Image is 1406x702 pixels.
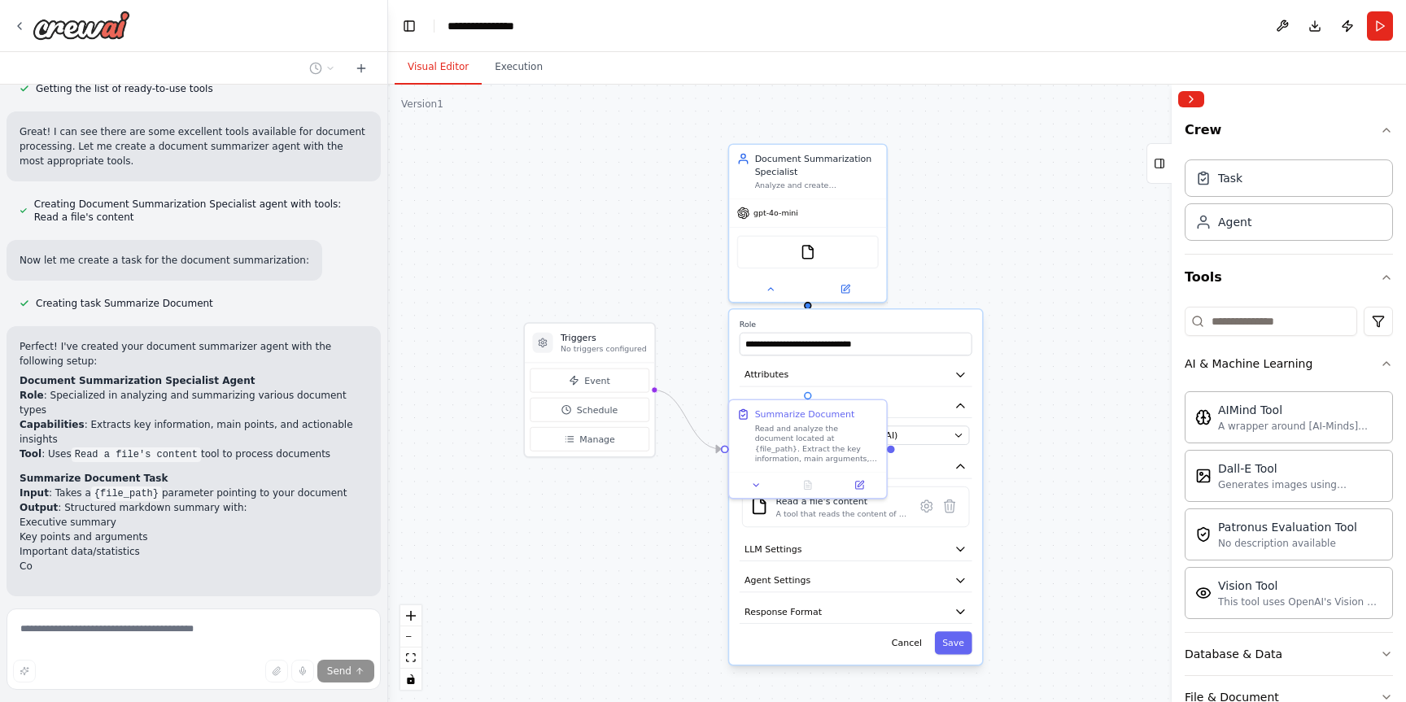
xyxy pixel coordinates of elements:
div: Database & Data [1185,646,1282,662]
strong: Input [20,487,49,499]
button: Model [740,395,972,418]
button: Attributes [740,363,972,386]
div: Summarize Document [755,408,855,421]
img: Logo [33,11,130,40]
p: No triggers configured [561,344,647,355]
strong: Role [20,390,44,401]
div: Document Summarization SpecialistAnalyze and create comprehensive summaries of various document t... [728,143,888,303]
nav: breadcrumb [448,18,531,34]
button: Upload files [265,660,288,682]
button: No output available [781,477,835,493]
strong: Summarize Document Task [20,473,168,484]
div: Generates images using OpenAI's Dall-E model. [1218,478,1382,491]
span: Schedule [577,403,618,416]
img: Dalletool [1195,468,1212,484]
div: Crew [1185,153,1393,254]
button: fit view [400,647,421,669]
li: Important data/statistics [20,544,368,559]
button: Agent Settings [740,569,972,592]
li: Key points and arguments [20,530,368,544]
div: No description available [1218,537,1357,550]
div: AI & Machine Learning [1185,385,1393,632]
button: zoom in [400,605,421,626]
img: Visiontool [1195,585,1212,601]
div: A tool that reads the content of a file. To use this tool, provide a 'file_path' parameter with t... [776,508,908,519]
button: toggle interactivity [400,669,421,690]
div: AI & Machine Learning [1185,355,1312,372]
button: Configure tool [915,495,938,517]
span: OpenAI - gpt-4o-mini (OpenAI) [762,429,897,442]
strong: Document Summarization Specialist Agent [20,375,255,386]
span: Attributes [744,368,788,382]
div: Read and analyze the document located at {file_path}. Extract the key information, main arguments... [755,423,879,464]
button: Switch to previous chat [303,59,342,78]
button: Tools [740,455,972,478]
p: Now let me create a task for the document summarization: [20,253,309,268]
li: : Uses tool to process documents [20,447,368,461]
h3: Triggers [561,331,647,344]
p: Great! I can see there are some excellent tools available for document processing. Let me create ... [20,124,368,168]
button: Hide left sidebar [398,15,421,37]
button: Response Format [740,600,972,624]
strong: Output [20,502,58,513]
div: A wrapper around [AI-Minds]([URL][DOMAIN_NAME]). Useful for when you need answers to questions fr... [1218,420,1382,433]
button: LLM Settings [740,538,972,561]
div: Dall-E Tool [1218,460,1382,477]
g: Edge from triggers to f1f9058a-9a02-457e-a065-073dd9e08ba3 [653,384,721,456]
button: Manage [530,427,649,451]
button: Open in side panel [809,281,881,297]
span: gpt-4o-mini [753,208,798,219]
li: : Extracts key information, main points, and actionable insights [20,417,368,447]
span: Agent Settings [744,573,810,586]
p: Perfect! I've created your document summarizer agent with the following setup: [20,339,368,368]
div: Document Summarization Specialist [755,152,879,177]
button: Start a new chat [348,59,374,78]
span: Manage [579,433,615,446]
button: Crew [1185,114,1393,153]
div: Vision Tool [1218,578,1382,594]
button: Visual Editor [395,50,482,85]
div: AIMind Tool [1218,402,1382,418]
div: Agent [1218,214,1251,230]
img: FileReadTool [750,497,768,515]
li: : Specialized in analyzing and summarizing various document types [20,388,368,417]
span: Send [327,665,351,678]
button: Cancel [884,631,929,654]
span: Getting the list of ready-to-use tools [36,82,213,95]
li: Executive summary [20,515,368,530]
div: Read a file's content [776,495,908,508]
strong: Tool [20,448,41,460]
button: Delete tool [938,495,961,517]
span: Creating Document Summarization Specialist agent with tools: Read a file's content [34,198,368,224]
li: Co [20,559,368,573]
button: AI & Machine Learning [1185,342,1393,385]
code: Read a file's content [72,447,201,462]
button: Toggle Sidebar [1165,85,1178,702]
img: Patronusevaltool [1195,526,1212,543]
span: Creating task Summarize Document [36,297,213,310]
li: : Structured markdown summary with: [20,500,368,573]
div: Patronus Evaluation Tool [1218,519,1357,535]
button: Database & Data [1185,633,1393,675]
div: React Flow controls [400,605,421,690]
button: Execution [482,50,556,85]
button: Open in side panel [837,477,881,493]
label: Role [740,320,972,330]
button: Send [317,660,374,682]
button: OpenAI - gpt-4o-mini (OpenAI) [742,425,969,445]
div: Summarize DocumentRead and analyze the document located at {file_path}. Extract the key informati... [728,399,888,499]
div: TriggersNo triggers configuredEventScheduleManage [523,322,655,457]
button: Click to speak your automation idea [291,660,314,682]
span: LLM Settings [744,543,801,556]
button: Save [935,631,972,654]
li: : Takes a parameter pointing to your document [20,486,368,500]
div: Version 1 [401,98,443,111]
button: Schedule [530,398,649,422]
button: zoom out [400,626,421,647]
div: This tool uses OpenAI's Vision API to describe the contents of an image. [1218,595,1382,608]
code: {file_path} [91,486,162,501]
div: Analyze and create comprehensive summaries of various document types including PDFs, text files, ... [755,181,879,191]
button: Improve this prompt [13,660,36,682]
span: Event [584,374,609,387]
img: FileReadTool [800,244,815,259]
